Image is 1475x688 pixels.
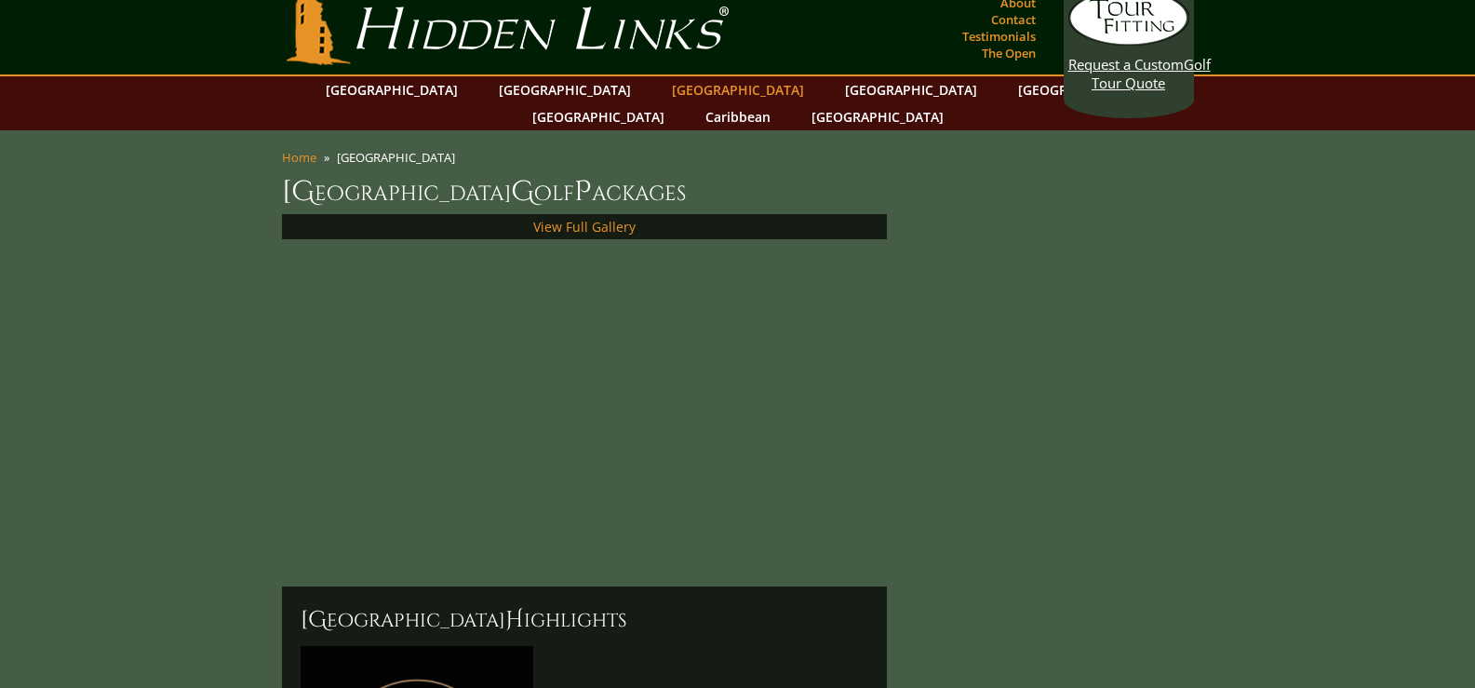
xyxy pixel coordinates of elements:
[986,7,1040,33] a: Contact
[316,76,467,103] a: [GEOGRAPHIC_DATA]
[337,149,463,166] li: [GEOGRAPHIC_DATA]
[301,605,868,635] h2: [GEOGRAPHIC_DATA] ighlights
[802,103,953,130] a: [GEOGRAPHIC_DATA]
[489,76,640,103] a: [GEOGRAPHIC_DATA]
[505,605,524,635] span: H
[511,173,534,210] span: G
[836,76,986,103] a: [GEOGRAPHIC_DATA]
[977,40,1040,66] a: The Open
[574,173,592,210] span: P
[958,23,1040,49] a: Testimonials
[282,173,1194,210] h1: [GEOGRAPHIC_DATA] olf ackages
[1068,55,1184,74] span: Request a Custom
[282,149,316,166] a: Home
[523,103,674,130] a: [GEOGRAPHIC_DATA]
[696,103,780,130] a: Caribbean
[533,218,636,236] a: View Full Gallery
[663,76,813,103] a: [GEOGRAPHIC_DATA]
[1009,76,1160,103] a: [GEOGRAPHIC_DATA]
